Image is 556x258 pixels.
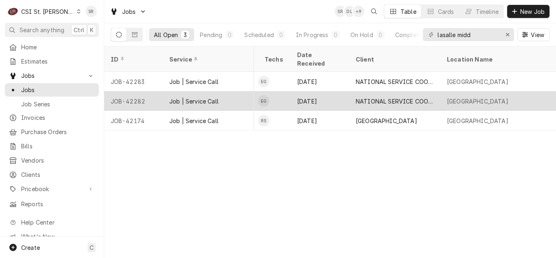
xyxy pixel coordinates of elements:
a: Reports [5,197,99,211]
div: Cards [438,7,454,16]
a: Invoices [5,111,99,124]
div: Completed [395,31,426,39]
div: [GEOGRAPHIC_DATA] [356,117,417,125]
span: Reports [21,200,95,208]
span: View [529,31,546,39]
div: JOB-42282 [104,91,163,111]
a: Go to Jobs [107,5,150,18]
span: Help Center [21,218,94,227]
div: 0 [333,31,338,39]
div: All Open [154,31,178,39]
div: + 9 [353,6,364,17]
div: 0 [279,31,284,39]
div: ID [111,55,155,64]
div: On Hold [350,31,373,39]
div: C [7,6,19,17]
a: Go to What's New [5,230,99,243]
div: EG [258,95,269,107]
span: Job Series [21,100,95,108]
div: David Lindsey's Avatar [344,6,355,17]
div: [GEOGRAPHIC_DATA] [447,117,508,125]
span: Jobs [122,7,136,16]
div: Pending [200,31,222,39]
div: [DATE] [291,72,349,91]
span: Ctrl [74,26,84,34]
div: Client [356,55,432,64]
a: Bills [5,139,99,153]
span: Bills [21,142,95,150]
div: Date Received [297,51,341,68]
div: Techs [265,55,284,64]
div: Eric Guard's Avatar [258,95,269,107]
div: SR [335,6,346,17]
a: Purchase Orders [5,125,99,139]
a: Home [5,40,99,54]
button: New Job [507,5,549,18]
button: View [517,28,549,41]
a: Clients [5,168,99,181]
div: In Progress [296,31,328,39]
div: CSI St. [PERSON_NAME] [21,7,74,16]
div: Eric Guard's Avatar [258,76,269,87]
span: Jobs [21,71,83,80]
span: C [90,243,94,252]
a: Go to Help Center [5,216,99,229]
div: NATIONAL SERVICE COOPERATIVE [356,97,434,106]
div: 3 [183,31,188,39]
div: Job | Service Call [169,77,219,86]
span: Purchase Orders [21,128,95,136]
div: Timeline [476,7,499,16]
div: DL [344,6,355,17]
div: Table [401,7,416,16]
div: RS [258,115,269,126]
span: Create [21,244,40,251]
div: 0 [378,31,383,39]
div: JOB-42174 [104,111,163,130]
a: Job Series [5,97,99,111]
span: Clients [21,170,95,179]
span: New Job [519,7,546,16]
a: Go to Jobs [5,69,99,82]
div: [DATE] [291,111,349,130]
input: Keyword search [438,28,499,41]
div: CSI St. Louis's Avatar [7,6,19,17]
div: Job | Service Call [169,97,219,106]
div: Service [169,55,246,64]
span: K [90,26,94,34]
div: 0 [227,31,232,39]
span: Estimates [21,57,95,66]
span: Pricebook [21,185,83,193]
span: Vendors [21,156,95,165]
div: Job | Service Call [169,117,219,125]
div: [GEOGRAPHIC_DATA] [447,97,508,106]
span: Home [21,43,95,51]
div: Stephani Roth's Avatar [85,6,97,17]
span: What's New [21,232,94,241]
div: NATIONAL SERVICE COOPERATIVE [356,77,434,86]
div: SR [85,6,97,17]
a: Estimates [5,55,99,68]
span: Invoices [21,113,95,122]
div: Scheduled [244,31,274,39]
a: Vendors [5,154,99,167]
div: [DATE] [291,91,349,111]
div: Stephani Roth's Avatar [335,6,346,17]
span: Jobs [21,86,95,94]
button: Erase input [501,28,514,41]
button: Open search [368,5,381,18]
span: Search anything [20,26,64,34]
div: EG [258,76,269,87]
div: JOB-42283 [104,72,163,91]
button: Search anythingCtrlK [5,23,99,37]
a: Go to Pricebook [5,182,99,196]
div: [GEOGRAPHIC_DATA] [447,77,508,86]
a: Jobs [5,83,99,97]
div: Location Name [447,55,549,64]
div: Ryan Smith's Avatar [258,115,269,126]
